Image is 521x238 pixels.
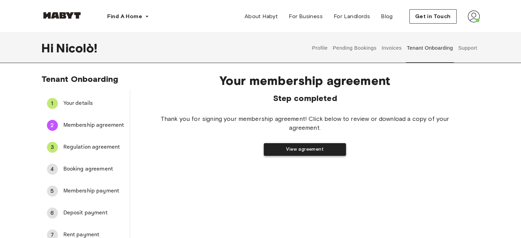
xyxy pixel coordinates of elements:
a: For Business [283,10,328,23]
img: Habyt [41,12,83,19]
div: 4Booking agreement [41,161,130,177]
span: Booking agreement [63,165,124,173]
button: Support [457,33,478,63]
div: 5Membership payment [41,183,130,199]
span: Tenant Onboarding [41,74,119,84]
a: View agreement [152,143,458,156]
button: Tenant Onboarding [406,33,454,63]
span: Thank you for signing your membership agreement! Click below to review or download a copy of your... [152,114,458,132]
div: 3Regulation agreement [41,139,130,155]
span: Step completed [152,93,458,103]
span: Membership payment [63,187,124,195]
div: 6Deposit payment [41,205,130,221]
div: 5 [47,186,58,197]
a: About Habyt [239,10,283,23]
span: Find A Home [107,12,142,21]
button: Pending Bookings [332,33,377,63]
span: Hi [41,41,56,55]
button: Get in Touch [409,9,457,24]
button: Invoices [381,33,402,63]
span: Regulation agreement [63,143,124,151]
a: Blog [375,10,398,23]
span: Get in Touch [415,12,451,21]
span: Membership agreement [63,121,124,129]
button: Profile [311,33,328,63]
div: 2Membership agreement [41,117,130,134]
span: For Business [289,12,323,21]
div: 1 [47,98,58,109]
button: Find A Home [102,10,154,23]
span: Your membership agreement [152,73,458,88]
span: Blog [381,12,393,21]
img: avatar [468,10,480,23]
div: 2 [47,120,58,131]
span: For Landlords [334,12,370,21]
div: 4 [47,164,58,175]
div: user profile tabs [309,33,480,63]
button: View agreement [264,143,346,156]
div: 3 [47,142,58,153]
span: Deposit payment [63,209,124,217]
div: 6 [47,208,58,218]
span: About Habyt [245,12,278,21]
span: Nicolò ! [56,41,97,55]
a: For Landlords [328,10,375,23]
div: 1Your details [41,95,130,112]
span: Your details [63,99,124,108]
